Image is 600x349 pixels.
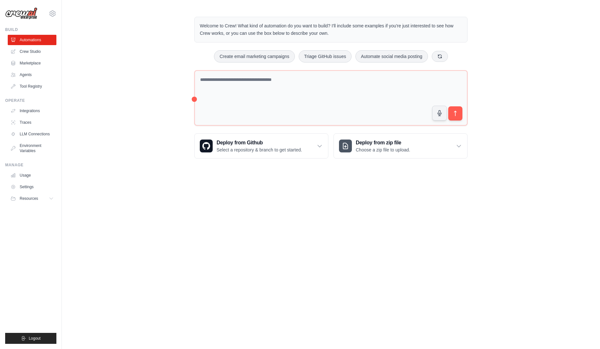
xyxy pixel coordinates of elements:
[8,81,56,92] a: Tool Registry
[8,106,56,116] a: Integrations
[5,27,56,32] div: Build
[200,22,462,37] p: Welcome to Crew! What kind of automation do you want to build? I'll include some examples if you'...
[356,139,410,147] h3: Deploy from zip file
[5,7,37,20] img: Logo
[8,70,56,80] a: Agents
[217,139,302,147] h3: Deploy from Github
[8,141,56,156] a: Environment Variables
[355,50,428,63] button: Automate social media posting
[20,196,38,201] span: Resources
[29,336,41,341] span: Logout
[5,162,56,168] div: Manage
[8,129,56,139] a: LLM Connections
[8,117,56,128] a: Traces
[5,98,56,103] div: Operate
[8,193,56,204] button: Resources
[8,46,56,57] a: Crew Studio
[8,35,56,45] a: Automations
[5,333,56,344] button: Logout
[299,50,352,63] button: Triage GitHub issues
[8,58,56,68] a: Marketplace
[8,182,56,192] a: Settings
[217,147,302,153] p: Select a repository & branch to get started.
[8,170,56,180] a: Usage
[356,147,410,153] p: Choose a zip file to upload.
[214,50,295,63] button: Create email marketing campaigns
